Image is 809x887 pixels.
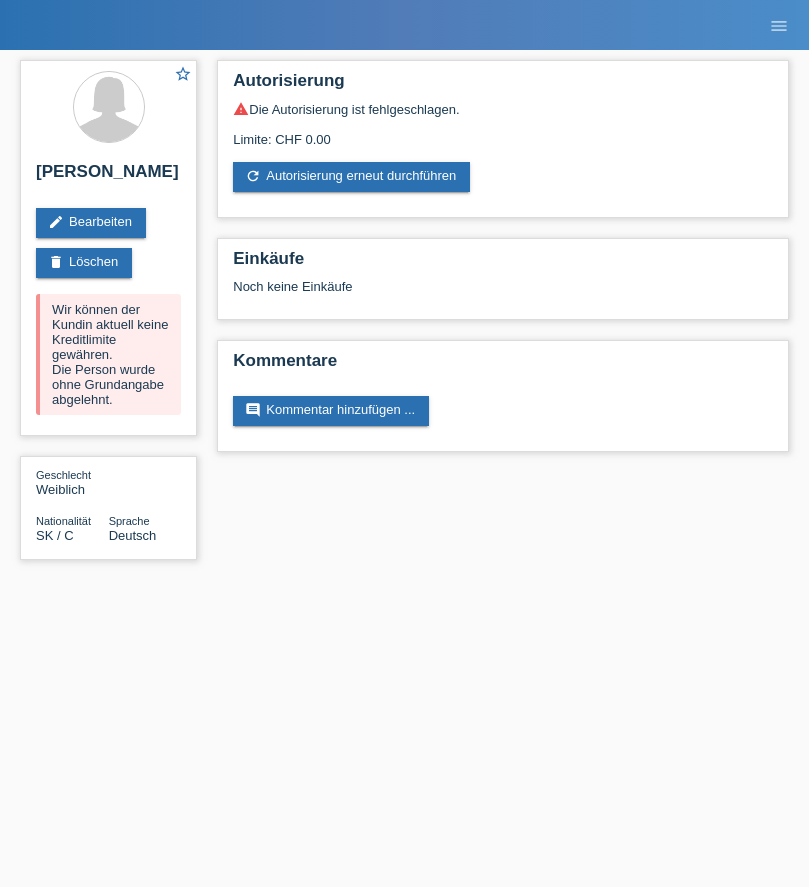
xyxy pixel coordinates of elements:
[36,162,181,192] h2: [PERSON_NAME]
[233,71,773,101] h2: Autorisierung
[174,65,192,86] a: star_border
[36,467,109,497] div: Weiblich
[233,396,429,426] a: commentKommentar hinzufügen ...
[245,168,261,184] i: refresh
[36,294,181,415] div: Wir können der Kundin aktuell keine Kreditlimite gewähren. Die Person wurde ohne Grundangabe abge...
[36,469,91,481] span: Geschlecht
[233,351,773,381] h2: Kommentare
[233,101,773,117] div: Die Autorisierung ist fehlgeschlagen.
[48,214,64,230] i: edit
[245,402,261,418] i: comment
[36,528,74,543] span: Slowakei / C / 07.09.2021
[233,162,470,192] a: refreshAutorisierung erneut durchführen
[233,249,773,279] h2: Einkäufe
[109,528,157,543] span: Deutsch
[174,65,192,83] i: star_border
[36,248,132,278] a: deleteLöschen
[36,208,146,238] a: editBearbeiten
[233,101,249,117] i: warning
[769,16,789,36] i: menu
[36,515,91,527] span: Nationalität
[109,515,150,527] span: Sprache
[48,254,64,270] i: delete
[233,117,773,147] div: Limite: CHF 0.00
[233,279,773,309] div: Noch keine Einkäufe
[759,19,799,31] a: menu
